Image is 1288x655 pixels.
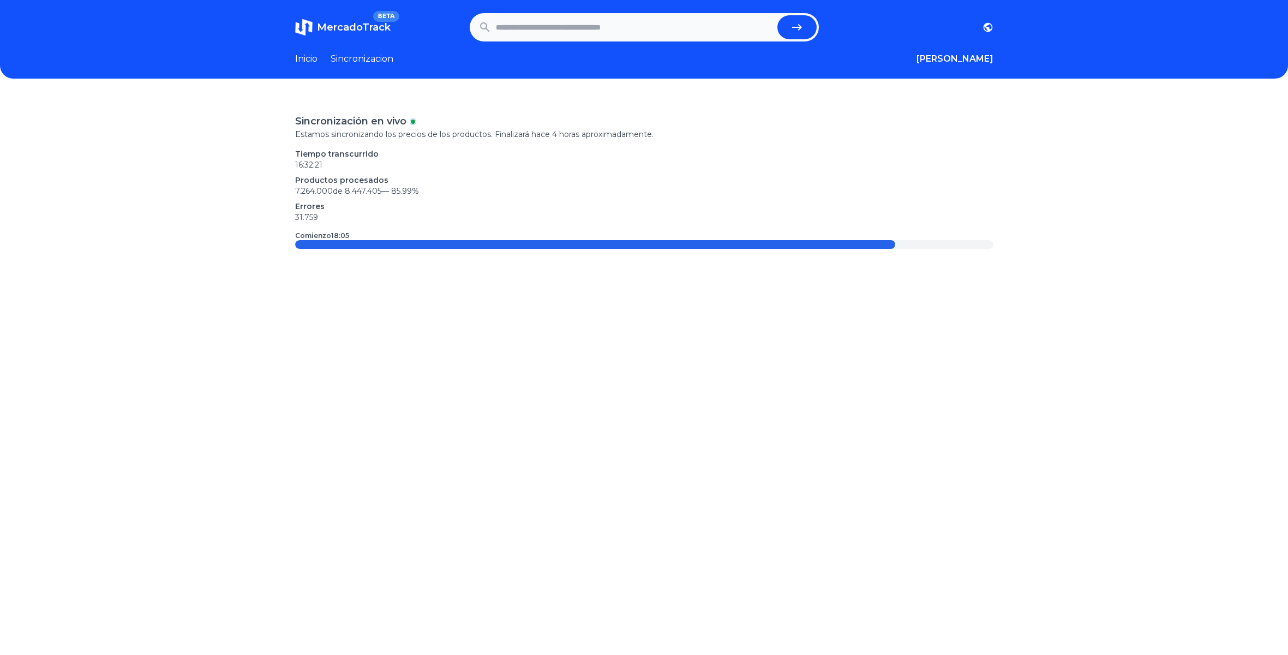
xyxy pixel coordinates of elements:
a: Inicio [295,52,317,65]
p: 7.264.000 de 8.447.405 — [295,186,993,196]
p: 31.759 [295,212,993,223]
span: BETA [373,11,399,22]
p: Estamos sincronizando los precios de los productos. Finalizará hace 4 horas aproximadamente. [295,129,993,140]
time: 16:32:21 [295,160,322,170]
button: [PERSON_NAME] [916,52,993,65]
p: Tiempo transcurrido [295,148,993,159]
a: Sincronizacion [331,52,393,65]
img: MercadoTrack [295,19,313,36]
a: MercadoTrackBETA [295,19,391,36]
span: MercadoTrack [317,21,391,33]
time: 18:05 [331,231,349,240]
p: Productos procesados [295,175,993,186]
span: 85.99 % [391,186,419,196]
p: Comienzo [295,231,349,240]
p: Sincronización en vivo [295,114,406,129]
p: Errores [295,201,993,212]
